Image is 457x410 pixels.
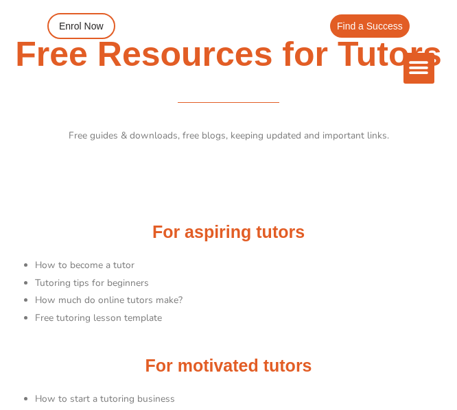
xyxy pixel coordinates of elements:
[330,14,410,38] a: Find a Success
[35,309,450,326] li: Free tutoring lesson template
[47,13,115,39] a: Enrol Now
[7,354,450,377] h2: For motivated tutors
[337,21,403,31] span: Find a Success
[35,390,450,407] li: How to start a tutoring business
[35,274,450,291] li: Tutoring tips for beginners
[35,256,450,274] li: How to become a tutor
[403,53,434,84] div: Menu Toggle
[7,127,450,144] p: Free guides & downloads, free blogs, keeping updated and important links.
[35,291,450,309] li: How much do online tutors make?
[7,221,450,243] h2: For aspiring tutors
[59,21,104,31] span: Enrol Now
